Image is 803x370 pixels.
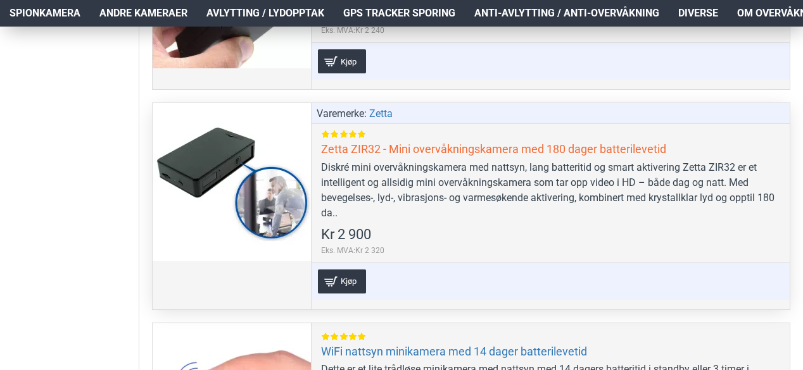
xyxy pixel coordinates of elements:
span: Kjøp [338,277,360,285]
span: Andre kameraer [99,6,187,21]
span: Kr 2 900 [321,228,371,242]
span: Diverse [678,6,718,21]
span: Kjøp [338,58,360,66]
span: Spionkamera [9,6,80,21]
a: WiFi nattsyn minikamera med 14 dager batterilevetid [321,344,587,359]
a: Zetta ZIR32 - Mini overvåkningskamera med 180 dager batterilevetid [321,142,666,156]
a: Zetta [369,106,393,121]
a: Zetta ZIR32 - Mini overvåkningskamera med 180 dager batterilevetid Zetta ZIR32 - Mini overvåkning... [153,103,311,261]
span: GPS Tracker Sporing [343,6,455,21]
span: Eks. MVA:Kr 2 320 [321,245,384,256]
span: Avlytting / Lydopptak [206,6,324,21]
span: Varemerke: [317,106,367,121]
div: Diskré mini overvåkningskamera med nattsyn, lang batteritid og smart aktivering Zetta ZIR32 er et... [321,160,780,221]
span: Eks. MVA:Kr 2 240 [321,25,384,36]
span: Anti-avlytting / Anti-overvåkning [474,6,659,21]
